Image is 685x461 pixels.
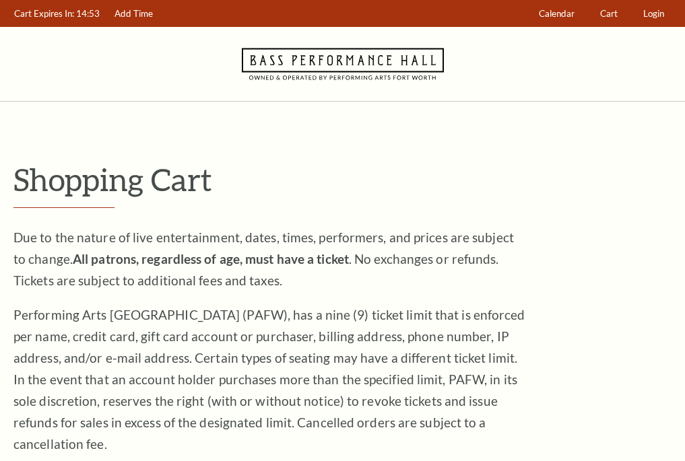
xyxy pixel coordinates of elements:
[108,1,160,27] a: Add Time
[13,162,672,197] p: Shopping Cart
[13,304,525,455] p: Performing Arts [GEOGRAPHIC_DATA] (PAFW), has a nine (9) ticket limit that is enforced per name, ...
[73,251,349,267] strong: All patrons, regardless of age, must have a ticket
[600,8,618,19] span: Cart
[14,8,74,19] span: Cart Expires In:
[637,1,671,27] a: Login
[13,229,514,288] span: Due to the nature of live entertainment, dates, times, performers, and prices are subject to chan...
[533,1,581,27] a: Calendar
[539,8,575,19] span: Calendar
[76,8,100,19] span: 14:53
[594,1,624,27] a: Cart
[643,8,664,19] span: Login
